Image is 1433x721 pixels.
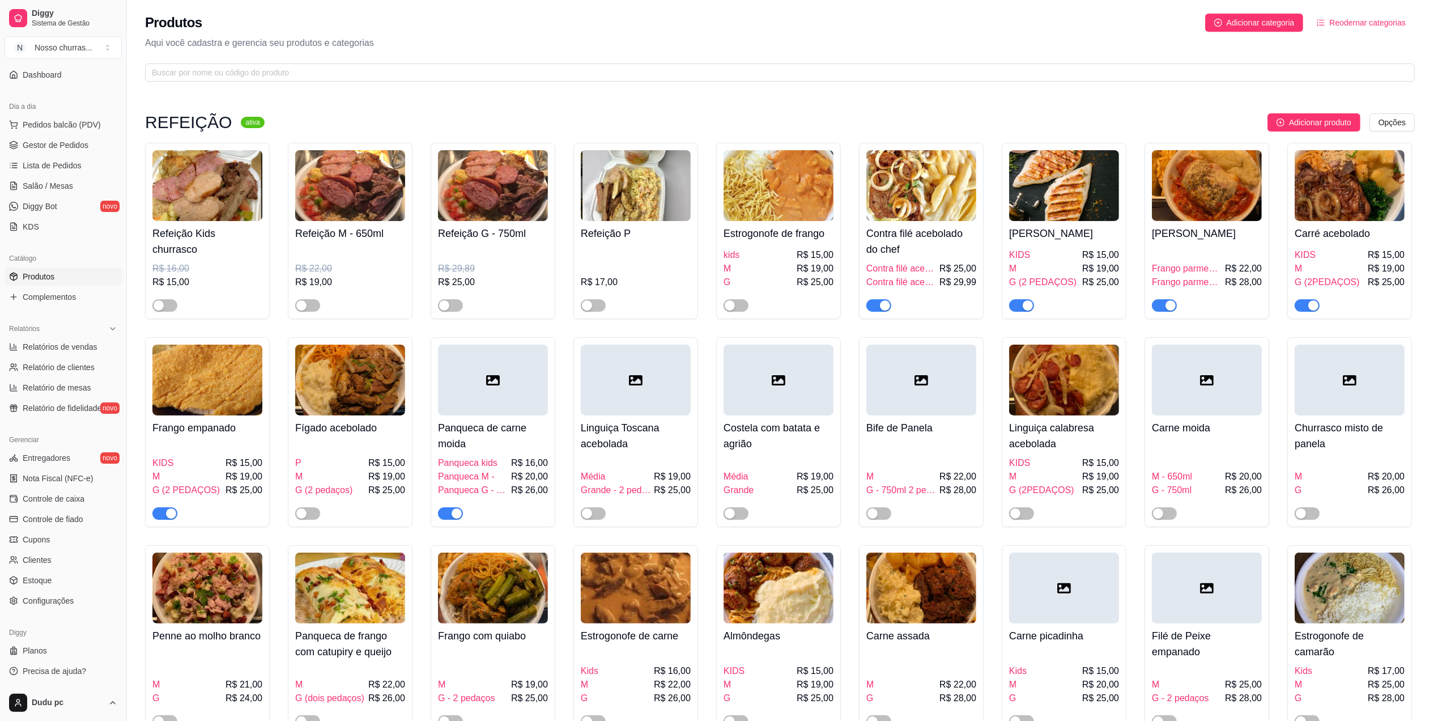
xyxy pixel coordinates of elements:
[23,69,62,80] span: Dashboard
[1082,248,1119,262] span: R$ 15,00
[724,628,834,644] h4: Almôndegas
[145,36,1415,50] p: Aqui você cadastra e gerencia seu produtos e categorias
[724,262,731,275] span: M
[35,42,92,53] div: Nosso churras ...
[1295,275,1360,289] span: G (2PEDAÇOS)
[1368,275,1405,289] span: R$ 25,00
[5,197,122,215] a: Diggy Botnovo
[866,420,976,436] h4: Bife de Panela
[1152,420,1262,436] h4: Carne moida
[1152,678,1159,692] span: M
[724,275,730,289] span: G
[1225,484,1262,497] span: R$ 26,00
[511,484,548,497] span: R$ 26,00
[23,382,91,393] span: Relatório de mesas
[939,262,976,275] span: R$ 25,00
[866,275,937,289] span: Contra filé acebolado G (dois pedaços de carne)
[1152,628,1262,660] h4: Filé de Peixe empanado
[581,470,606,484] span: Média
[438,456,497,470] span: Panqueca kids
[797,678,834,692] span: R$ 19,00
[226,470,262,484] span: R$ 19,00
[654,664,691,678] span: R$ 16,00
[295,553,405,624] img: product-image
[368,484,405,497] span: R$ 25,00
[241,117,264,128] sup: ativa
[1152,262,1223,275] span: Frango parmegiana M
[23,493,84,504] span: Controle de caixa
[724,420,834,452] h4: Costela com batata e agrião
[145,116,232,129] h3: REFEIÇÃO
[5,177,122,195] a: Salão / Mesas
[581,664,598,678] span: Kids
[1370,113,1415,132] button: Opções
[866,150,976,221] img: product-image
[866,226,976,257] h4: Contra filé acebolado do chef
[866,470,874,484] span: M
[581,678,588,692] span: M
[797,664,834,678] span: R$ 15,00
[1368,262,1405,275] span: R$ 19,00
[438,484,509,497] span: Panqueca G - 2 pedaços
[5,551,122,569] a: Clientes
[438,692,495,705] span: G - 2 pedaços
[295,262,405,275] div: R$ 22,00
[5,624,122,642] div: Diggy
[1082,692,1119,705] span: R$ 25,00
[1225,678,1262,692] span: R$ 25,00
[939,678,976,692] span: R$ 22,00
[866,553,976,624] img: product-image
[724,678,731,692] span: M
[724,484,754,497] span: Grande
[9,324,40,333] span: Relatórios
[295,420,405,436] h4: Fígado acebolado
[1009,248,1030,262] span: KIDS
[511,692,548,705] span: R$ 25,00
[32,9,117,19] span: Diggy
[797,248,834,262] span: R$ 15,00
[1009,420,1119,452] h4: Linguiça calabresa acebolada
[1152,150,1262,221] img: product-image
[654,678,691,692] span: R$ 22,00
[1368,678,1405,692] span: R$ 25,00
[1295,664,1312,678] span: Kids
[226,692,262,705] span: R$ 24,00
[724,226,834,241] h4: Estrogonofe de frango
[1295,678,1302,692] span: M
[295,275,405,289] div: R$ 19,00
[1152,275,1223,289] span: Frango parmegiana G (2 pedaços)
[152,420,262,436] h4: Frango empanado
[797,470,834,484] span: R$ 19,00
[1227,16,1295,29] span: Adicionar categoria
[1082,484,1119,497] span: R$ 25,00
[438,150,548,221] img: product-image
[1368,692,1405,705] span: R$ 28,00
[152,628,262,644] h4: Penne ao molho branco
[5,97,122,116] div: Dia a dia
[438,553,548,624] img: product-image
[23,291,76,303] span: Complementos
[145,14,202,32] h2: Produtos
[797,692,834,705] span: R$ 25,00
[5,490,122,508] a: Controle de caixa
[23,665,86,677] span: Precisa de ajuda?
[5,218,122,236] a: KDS
[1295,484,1302,497] span: G
[1009,456,1030,470] span: KIDS
[654,484,691,497] span: R$ 25,00
[581,420,691,452] h4: Linguiça Toscana acebolada
[866,628,976,644] h4: Carne assada
[152,150,262,221] img: product-image
[1082,262,1119,275] span: R$ 19,00
[866,262,937,275] span: Contra filé acebolado M
[152,345,262,415] img: product-image
[511,470,548,484] span: R$ 20,00
[438,275,548,289] div: R$ 25,00
[5,116,122,134] button: Pedidos balcão (PDV)
[23,514,83,525] span: Controle de fiado
[724,248,739,262] span: kids
[1152,484,1192,497] span: G - 750ml
[1295,262,1302,275] span: M
[5,338,122,356] a: Relatórios de vendas
[438,420,548,452] h4: Panqueca de carne moida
